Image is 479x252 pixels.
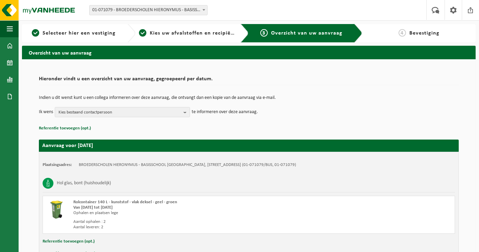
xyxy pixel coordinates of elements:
[43,237,95,246] button: Referentie toevoegen (opt.)
[139,29,236,37] a: 2Kies uw afvalstoffen en recipiënten
[39,107,53,117] p: Ik wens
[79,162,296,168] td: BROEDERSCHOLEN HIERONYMUS - BASISSCHOOL [GEOGRAPHIC_DATA], [STREET_ADDRESS] (01-071079/BUS, 01-07...
[43,30,116,36] span: Selecteer hier een vestiging
[55,107,190,117] button: Kies bestaand contactpersoon
[39,96,459,100] p: Indien u dit wenst kunt u een collega informeren over deze aanvraag, die ontvangt dan een kopie v...
[150,30,243,36] span: Kies uw afvalstoffen en recipiënten
[409,30,439,36] span: Bevestiging
[46,199,67,220] img: WB-0140-HPE-GN-50.png
[73,219,276,225] div: Aantal ophalen : 2
[73,200,177,204] span: Rolcontainer 140 L - kunststof - vlak deksel - geel - groen
[192,107,258,117] p: te informeren over deze aanvraag.
[43,163,72,167] strong: Plaatsingsadres:
[39,76,459,85] h2: Hieronder vindt u een overzicht van uw aanvraag, gegroepeerd per datum.
[39,124,91,133] button: Referentie toevoegen (opt.)
[73,225,276,230] div: Aantal leveren: 2
[57,178,111,189] h3: Hol glas, bont (huishoudelijk)
[90,5,207,15] span: 01-071079 - BROEDERSCHOLEN HIERONYMUS - BASISSCHOOL DRIEGAAIEN - SINT-NIKLAAS
[22,46,476,59] h2: Overzicht van uw aanvraag
[399,29,406,37] span: 4
[271,30,342,36] span: Overzicht van uw aanvraag
[139,29,146,37] span: 2
[73,205,113,210] strong: Van [DATE] tot [DATE]
[260,29,268,37] span: 3
[89,5,208,15] span: 01-071079 - BROEDERSCHOLEN HIERONYMUS - BASISSCHOOL DRIEGAAIEN - SINT-NIKLAAS
[25,29,122,37] a: 1Selecteer hier een vestiging
[32,29,39,37] span: 1
[73,210,276,216] div: Ophalen en plaatsen lege
[42,143,93,148] strong: Aanvraag voor [DATE]
[58,107,181,118] span: Kies bestaand contactpersoon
